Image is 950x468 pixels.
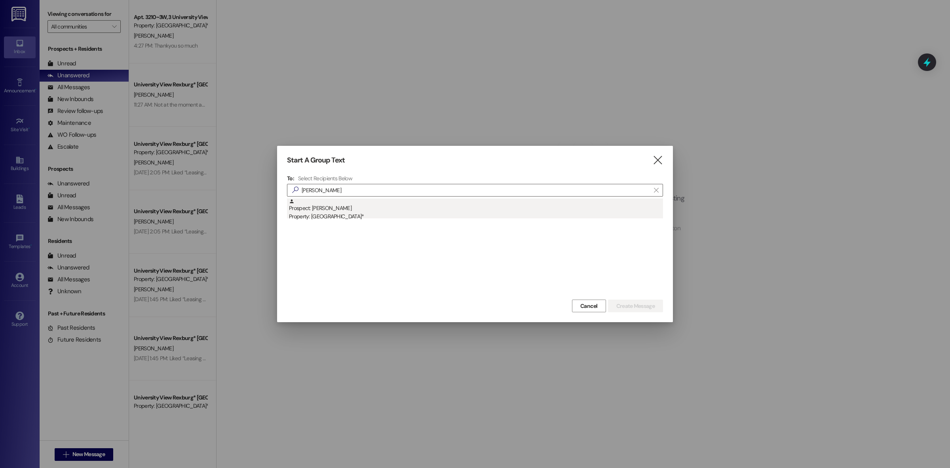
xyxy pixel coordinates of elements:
[608,300,663,312] button: Create Message
[287,199,663,218] div: Prospect: [PERSON_NAME]Property: [GEOGRAPHIC_DATA]*
[572,300,606,312] button: Cancel
[287,175,294,182] h3: To:
[289,212,663,221] div: Property: [GEOGRAPHIC_DATA]*
[289,199,663,221] div: Prospect: [PERSON_NAME]
[298,175,352,182] h4: Select Recipients Below
[654,187,658,193] i: 
[652,156,663,164] i: 
[302,185,650,196] input: Search for any contact or apartment
[650,184,663,196] button: Clear text
[287,156,345,165] h3: Start A Group Text
[289,186,302,194] i: 
[616,302,655,310] span: Create Message
[580,302,598,310] span: Cancel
